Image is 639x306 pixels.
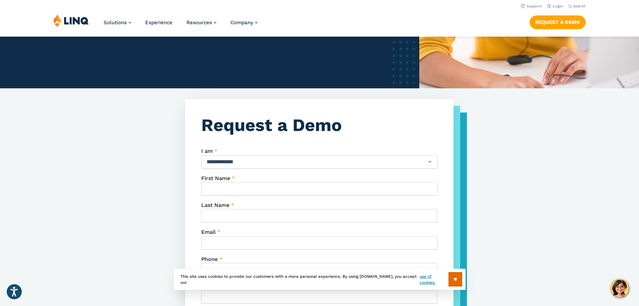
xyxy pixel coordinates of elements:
button: Open Search Bar [568,4,586,9]
span: Phone [201,256,218,262]
span: Resources [187,19,212,26]
a: Experience [145,19,172,26]
button: Hello, have a question? Let’s chat. [610,279,629,298]
span: I am [201,148,213,154]
nav: Primary Navigation [104,14,258,36]
span: Solutions [104,19,127,26]
a: Company [230,19,258,26]
a: Login [547,4,563,8]
a: Resources [187,19,216,26]
span: First Name [201,175,230,181]
span: Company [230,19,253,26]
div: This site uses cookies to provide our customers with a more personal experience. By using [DOMAIN... [174,269,466,290]
a: Support [521,4,542,8]
span: Search [573,4,586,8]
h3: Request a Demo [201,115,437,135]
span: Email [201,229,216,235]
nav: Button Navigation [530,14,586,29]
a: Request a Demo [530,15,586,29]
span: Last Name [201,202,229,208]
a: use of cookies. [420,273,448,286]
img: LINQ | K‑12 Software [53,14,89,27]
a: Solutions [104,19,131,26]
